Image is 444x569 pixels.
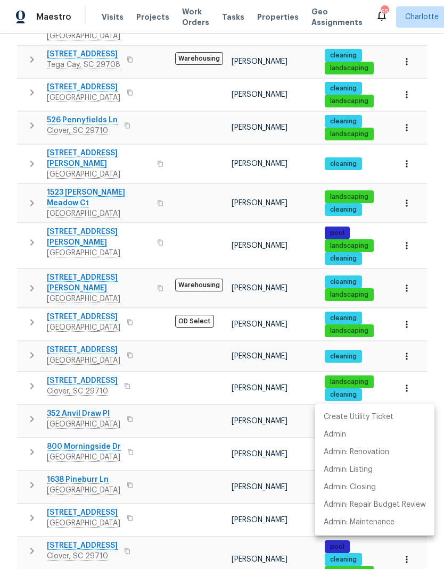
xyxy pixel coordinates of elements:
[324,464,373,475] p: Admin: Listing
[324,482,376,493] p: Admin: Closing
[324,499,426,511] p: Admin: Repair Budget Review
[324,447,389,458] p: Admin: Renovation
[324,429,346,440] p: Admin
[324,412,393,423] p: Create Utility Ticket
[324,517,394,528] p: Admin: Maintenance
